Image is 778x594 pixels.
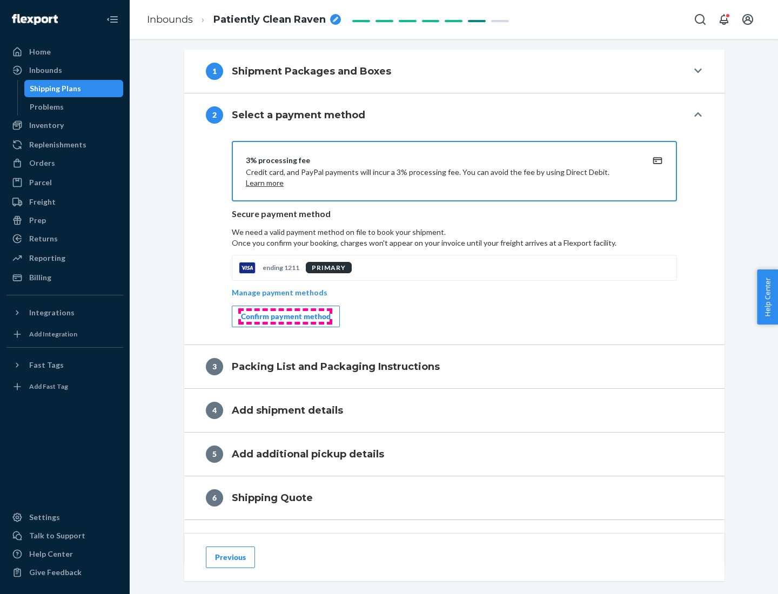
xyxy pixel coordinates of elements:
[713,9,735,30] button: Open notifications
[184,389,725,432] button: 4Add shipment details
[147,13,193,25] a: Inbounds
[6,62,123,79] a: Inbounds
[24,98,124,116] a: Problems
[6,269,123,286] a: Billing
[206,402,223,419] div: 4
[206,546,255,568] button: Previous
[6,43,123,60] a: Home
[246,155,637,166] div: 3% processing fee
[138,4,350,36] ol: breadcrumbs
[6,326,123,343] a: Add Integration
[232,238,677,248] p: Once you confirm your booking, charges won't appear on your invoice until your freight arrives at...
[232,360,440,374] h4: Packing List and Packaging Instructions
[30,102,64,112] div: Problems
[6,356,123,374] button: Fast Tags
[29,158,55,168] div: Orders
[232,287,327,298] p: Manage payment methods
[6,193,123,211] a: Freight
[232,403,343,417] h4: Add shipment details
[6,249,123,267] a: Reporting
[29,253,65,264] div: Reporting
[29,215,46,226] div: Prep
[206,358,223,375] div: 3
[206,106,223,124] div: 2
[232,108,365,122] h4: Select a payment method
[6,212,123,229] a: Prep
[29,177,52,188] div: Parcel
[29,233,58,244] div: Returns
[6,564,123,581] button: Give Feedback
[29,197,56,207] div: Freight
[29,530,85,541] div: Talk to Support
[246,167,637,188] p: Credit card, and PayPal payments will incur a 3% processing fee. You can avoid the fee by using D...
[184,345,725,388] button: 3Packing List and Packaging Instructions
[102,9,123,30] button: Close Navigation
[6,230,123,247] a: Returns
[6,509,123,526] a: Settings
[263,263,299,272] p: ending 1211
[6,154,123,172] a: Orders
[184,50,725,93] button: 1Shipment Packages and Boxes
[184,476,725,519] button: 6Shipping Quote
[206,63,223,80] div: 1
[213,13,326,27] span: Patiently Clean Raven
[29,549,73,559] div: Help Center
[184,93,725,137] button: 2Select a payment method
[6,304,123,321] button: Integrations
[29,46,51,57] div: Home
[757,269,778,325] button: Help Center
[246,178,284,188] button: Learn more
[232,227,677,248] p: We need a valid payment method on file to book your shipment.
[6,136,123,153] a: Replenishments
[6,527,123,544] a: Talk to Support
[6,174,123,191] a: Parcel
[29,120,64,131] div: Inventory
[232,64,391,78] h4: Shipment Packages and Boxes
[6,545,123,563] a: Help Center
[29,139,86,150] div: Replenishments
[29,360,64,370] div: Fast Tags
[29,567,82,578] div: Give Feedback
[29,272,51,283] div: Billing
[689,9,711,30] button: Open Search Box
[29,512,60,523] div: Settings
[184,520,725,563] button: 7Review and Confirm Shipment
[24,80,124,97] a: Shipping Plans
[29,329,77,339] div: Add Integration
[206,446,223,463] div: 5
[29,382,68,391] div: Add Fast Tag
[30,83,81,94] div: Shipping Plans
[12,14,58,25] img: Flexport logo
[6,117,123,134] a: Inventory
[232,306,340,327] button: Confirm payment method
[232,491,313,505] h4: Shipping Quote
[232,208,677,220] p: Secure payment method
[6,378,123,395] a: Add Fast Tag
[206,489,223,507] div: 6
[232,447,384,461] h4: Add additional pickup details
[306,262,352,273] div: PRIMARY
[29,307,75,318] div: Integrations
[241,311,331,322] div: Confirm payment method
[737,9,759,30] button: Open account menu
[184,433,725,476] button: 5Add additional pickup details
[29,65,62,76] div: Inbounds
